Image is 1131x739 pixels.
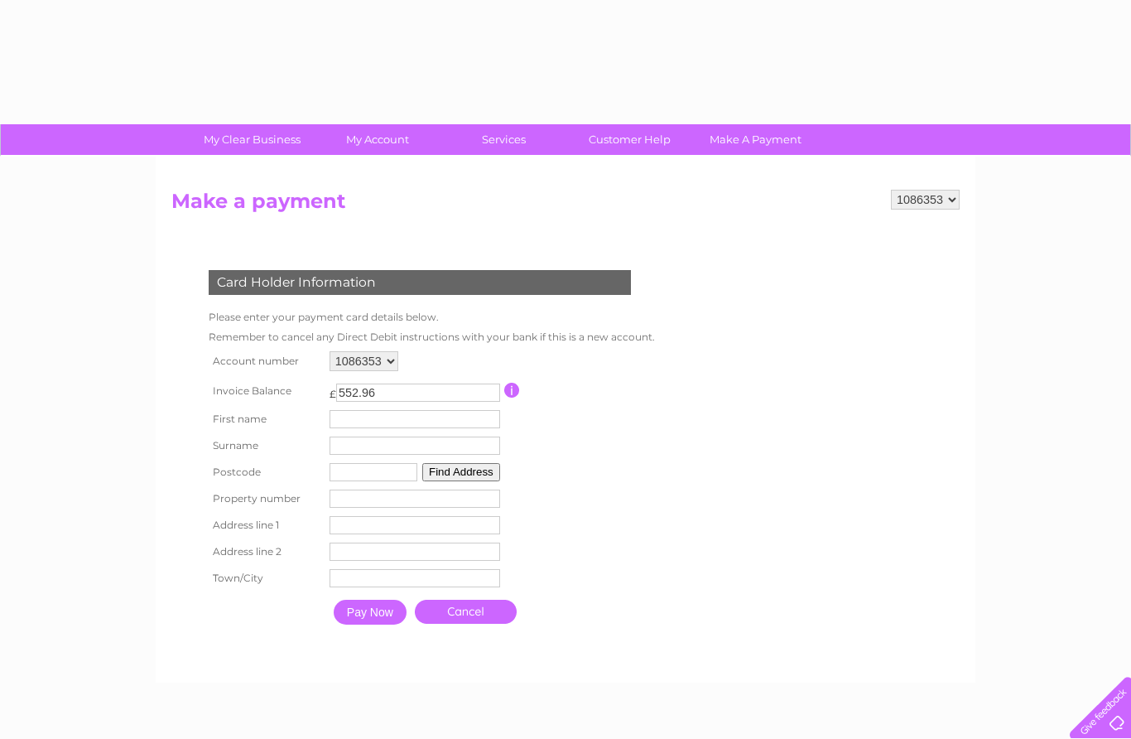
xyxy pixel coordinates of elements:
[184,124,320,155] a: My Clear Business
[205,565,325,592] th: Town/City
[504,383,520,398] input: Information
[334,600,407,625] input: Pay Now
[561,124,698,155] a: Customer Help
[205,406,325,432] th: First name
[205,485,325,512] th: Property number
[436,124,572,155] a: Services
[205,307,659,327] td: Please enter your payment card details below.
[205,375,325,406] th: Invoice Balance
[205,459,325,485] th: Postcode
[205,512,325,539] th: Address line 1
[171,190,960,221] h2: Make a payment
[310,124,446,155] a: My Account
[205,539,325,565] th: Address line 2
[415,600,517,624] a: Cancel
[687,124,824,155] a: Make A Payment
[209,270,631,295] div: Card Holder Information
[205,327,659,347] td: Remember to cancel any Direct Debit instructions with your bank if this is a new account.
[205,347,325,375] th: Account number
[422,463,500,481] button: Find Address
[205,432,325,459] th: Surname
[330,379,336,400] td: £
